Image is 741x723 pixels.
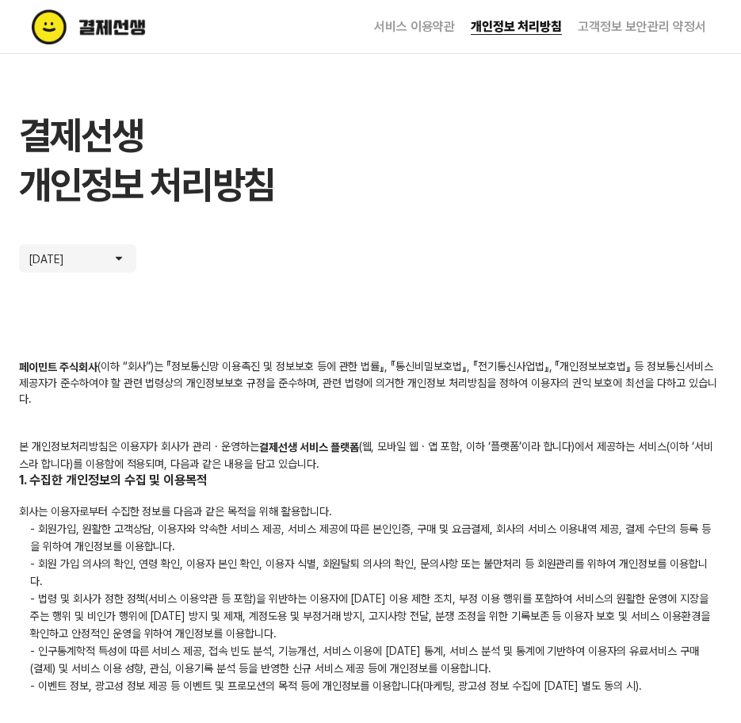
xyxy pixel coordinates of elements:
[19,472,722,490] h2: 1. 수집한 개인정보의 수집 및 이용목적
[29,251,76,266] p: [DATE]
[19,520,722,555] p: - 회원가입, 원활한 고객상담, 이용자와 약속한 서비스 제공, 서비스 제공에 따른 본인인증, 구매 및 요금결제, 회사의 서비스 이용내역 제공, 결제 수단의 등록 등을 위하여 ...
[19,503,722,694] div: 회사는 이용자로부터 수집한 정보를 다음과 같은 목적을 위해 활용합니다.
[578,19,706,34] a: 고객정보 보안관리 약정서
[19,677,722,694] p: - 이벤트 정보, 광고성 정보 제공 등 이벤트 및 프로모션의 목적 등에 개인정보를 이용합니다(마케팅, 광고성 정보 수집에 [DATE] 별도 동의 시).
[19,361,97,373] b: 페이민트 주식회사
[19,642,722,677] p: - 인구통계학적 특성에 따른 서비스 제공, 접속 빈도 분석, 기능개선, 서비스 이용에 [DATE] 통계, 서비스 분석 및 통계에 기반하여 이용자의 유료서비스 구매(결제) 및 ...
[19,555,722,590] p: - 회원 가입 의사의 확인, 연령 확인, 이용자 본인 확인, 이용자 식별, 회원탈퇴 의사의 확인, 문의사항 또는 불만처리 등 회원관리를 위하여 개인정보를 이용합니다.
[32,10,213,44] img: terms logo
[374,19,455,34] a: 서비스 이용약관
[19,244,136,273] button: [DATE]
[471,19,562,35] a: 개인정보 처리방침
[111,251,127,266] img: arrow icon
[19,590,722,642] p: - 법령 및 회사가 정한 정책(서비스 이용약관 등 포함)을 위반하는 이용자에 [DATE] 이용 제한 조치, 부정 이용 행위를 포함하여 서비스의 원활한 운영에 지장을 주는 행위...
[19,111,722,209] h1: 결제선생 개인정보 처리방침
[259,442,359,454] b: 결제선생 서비스 플랫폼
